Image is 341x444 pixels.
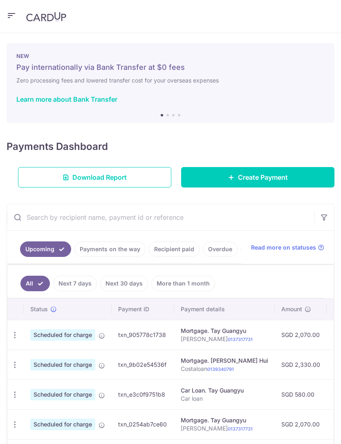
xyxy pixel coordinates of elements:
[72,172,127,182] span: Download Report
[251,243,316,252] span: Read more on statuses
[16,62,325,72] h5: Pay internationally via Bank Transfer at $0 fees
[241,241,279,257] a: Cancelled
[181,167,334,187] a: Create Payment
[181,327,268,335] div: Mortgage. Tay Guangyu
[238,172,288,182] span: Create Payment
[53,276,97,291] a: Next 7 days
[281,305,302,313] span: Amount
[20,276,50,291] a: All
[30,305,48,313] span: Status
[16,53,325,59] p: NEW
[112,320,174,350] td: txn_905778c1738
[149,241,200,257] a: Recipient paid
[207,366,234,372] a: 0139340791
[228,426,253,432] a: 0137317731
[18,167,171,187] a: Download Report
[112,379,174,409] td: txn_e3c0f9751b8
[7,204,314,230] input: Search by recipient name, payment id or reference
[151,276,215,291] a: More than 1 month
[30,329,95,341] span: Scheduled for charge
[275,320,327,350] td: SGD 2,070.00
[228,337,253,342] a: 0137317731
[275,350,327,379] td: SGD 2,330.00
[30,419,95,430] span: Scheduled for charge
[275,409,327,439] td: SGD 2,070.00
[100,276,148,291] a: Next 30 days
[251,243,324,252] a: Read more on statuses
[74,241,146,257] a: Payments on the way
[174,299,275,320] th: Payment details
[112,350,174,379] td: txn_9b02e54536f
[20,241,71,257] a: Upcoming
[112,299,174,320] th: Payment ID
[181,424,268,433] p: [PERSON_NAME]
[26,12,66,22] img: CardUp
[181,335,268,343] p: [PERSON_NAME]
[203,241,238,257] a: Overdue
[181,395,268,403] p: Car loan
[30,389,95,400] span: Scheduled for charge
[181,365,268,373] p: Costaloan
[112,409,174,439] td: txn_0254ab7ce60
[181,357,268,365] div: Mortgage. [PERSON_NAME] Hui
[16,76,325,85] h6: Zero processing fees and lowered transfer cost for your overseas expenses
[181,386,268,395] div: Car Loan. Tay Guangyu
[275,379,327,409] td: SGD 580.00
[7,139,108,154] h4: Payments Dashboard
[181,416,268,424] div: Mortgage. Tay Guangyu
[30,359,95,370] span: Scheduled for charge
[16,95,117,103] a: Learn more about Bank Transfer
